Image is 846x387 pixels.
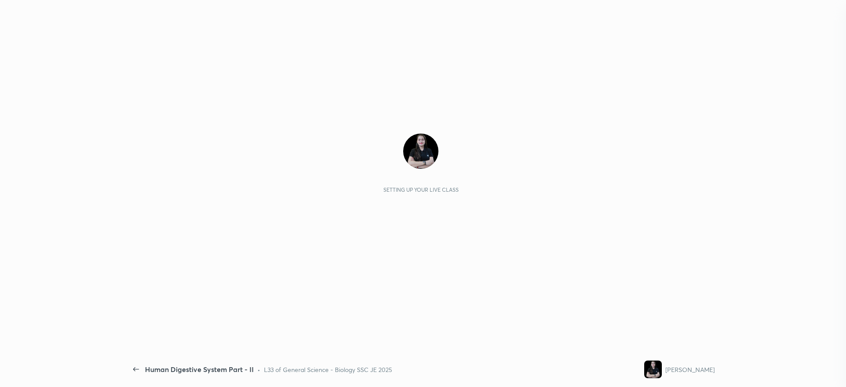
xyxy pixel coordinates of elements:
div: Human Digestive System Part - II [145,364,254,375]
div: • [257,365,260,374]
img: bf1e84bf73f945abbc000c2175944321.jpg [403,134,438,169]
img: bf1e84bf73f945abbc000c2175944321.jpg [644,361,662,378]
div: Setting up your live class [383,186,459,193]
div: L33 of General Science - Biology SSC JE 2025 [264,365,392,374]
div: [PERSON_NAME] [665,365,715,374]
